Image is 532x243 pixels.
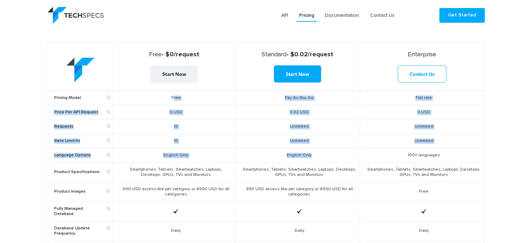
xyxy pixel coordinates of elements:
td: 10 [113,134,235,148]
td: Daily [360,221,484,241]
img: logo [48,7,104,24]
td: Flat rate [360,91,484,105]
b: Product Images [54,189,111,194]
a: Contact Us [398,65,446,83]
td: Free [113,91,235,105]
td: 990 USD access fee per category or 4990 USD for all categories [235,182,360,202]
td: Pay-As-You-Go [235,91,360,105]
b: Language Options [54,153,111,158]
b: Product Specifications [54,170,111,175]
strong: - $0/request [116,51,232,58]
td: Unlimited [360,120,484,134]
a: API [278,9,291,22]
b: Rate Limit/hr [54,138,111,144]
td: Unlimited [360,134,484,148]
td: Daily [113,221,235,241]
td: 100+ languages [360,148,484,163]
td: English Only [235,148,360,163]
td: 0 USD [113,105,235,120]
b: Fully Managed Database [54,206,111,217]
a: Start Now [274,65,321,83]
td: 10 [113,120,235,134]
b: Price Per API Request [54,110,111,115]
a: Get Started [439,8,485,23]
td: 990 USD access fee per category or 4990 USD for all categories [113,182,235,202]
a: Start Now [150,65,198,83]
a: Documentation [322,9,362,22]
span: Standard [262,51,286,58]
b: Requests [54,124,111,129]
span: Enterprise [408,51,436,58]
td: Free [360,182,484,202]
span: Free [149,51,162,58]
a: Contact Us [367,9,397,22]
td: 0.02 USD [235,105,360,120]
td: Smartphones, Tablets, Smartwatches, Laptops, Desktops, GPUs, TVs and Monitors [360,163,484,182]
img: table-logo.png [66,58,94,83]
strong: - $0.02/request [238,51,357,58]
td: Unlimited [235,134,360,148]
a: Pricing [296,9,317,22]
td: English Only [113,148,235,163]
td: Unlimited [235,120,360,134]
b: Database Update Frequency [54,226,111,236]
b: Pricing Model [54,95,111,101]
td: Smartphones, Tablets, Smartwatches, Laptops, Desktops, GPUs, TVs and Monitors [113,163,235,182]
td: Smartphones, Tablets, Smartwatches, Laptops, Desktops, GPUs, TVs and Monitors [235,163,360,182]
td: Daily [235,221,360,241]
td: 0 USD [360,105,484,120]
